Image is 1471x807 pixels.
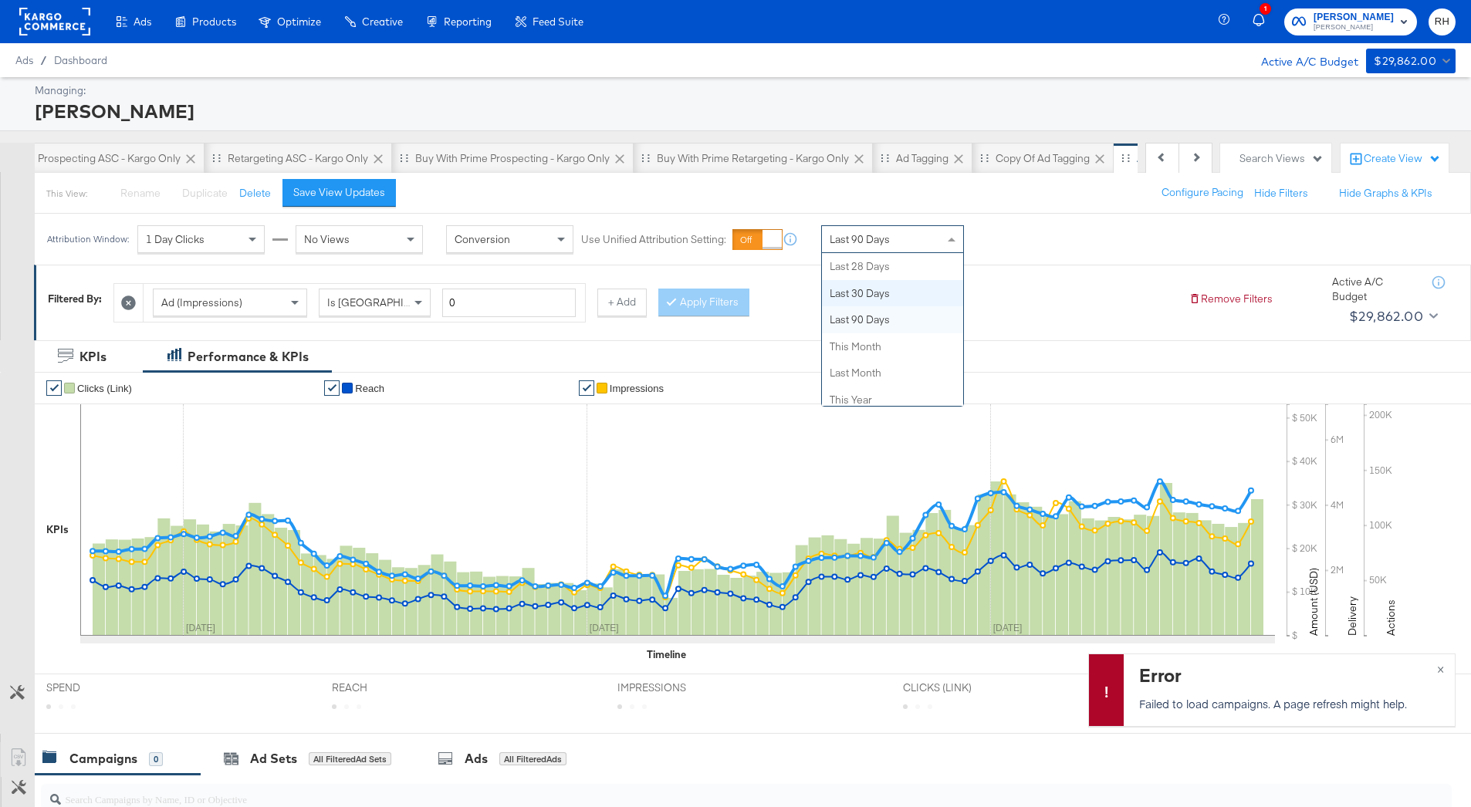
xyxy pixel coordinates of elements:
div: Last 30 Days [822,280,963,307]
label: Use Unified Attribution Setting: [581,232,726,247]
span: Rename [120,186,161,200]
div: Drag to reorder tab [980,154,989,162]
div: Buy with Prime Prospecting - Kargo only [415,151,610,166]
span: Clicks (Link) [77,383,132,394]
input: Enter a number [442,289,576,317]
span: [PERSON_NAME] [1314,22,1394,34]
div: Performance & KPIs [188,348,309,366]
div: Timeline [647,647,686,662]
div: This Year [822,387,963,414]
div: Attribution Window: [46,234,130,245]
div: Save View Updates [293,185,385,200]
a: ✔ [324,380,340,396]
a: Dashboard [54,54,107,66]
span: 1 Day Clicks [146,232,205,246]
div: This Month [822,333,963,360]
span: SPEND [46,680,162,695]
span: Creative [362,15,403,28]
div: Active A/C Budget [1245,49,1358,72]
div: 1 [1260,3,1271,15]
div: This View: [46,187,87,200]
span: Is [GEOGRAPHIC_DATA] [327,295,445,309]
span: Reach [355,383,384,394]
div: Active A/C Budget [1332,275,1417,303]
div: Drag to reorder tab [641,154,650,162]
span: Optimize [277,15,321,28]
div: [PERSON_NAME] [35,98,1452,124]
button: $29,862.00 [1343,304,1441,329]
span: Conversion [455,232,510,246]
span: RH [1435,13,1449,31]
div: Campaigns [69,750,137,768]
span: No Views [304,232,350,246]
div: Last 90 Days [822,306,963,333]
button: Hide Filters [1254,186,1308,201]
div: Ads [465,750,488,768]
div: KPIs [79,348,107,366]
span: REACH [332,680,448,695]
div: Error [1139,662,1435,687]
div: Managing: [35,83,1452,98]
span: Duplicate [182,186,228,200]
div: All Filtered Ad Sets [309,752,391,766]
span: CLICKS (LINK) [903,680,1019,695]
span: Reporting [444,15,492,28]
span: Ads [134,15,151,28]
div: Drag to reorder tab [1121,154,1130,162]
div: KPIs [46,522,69,537]
button: Delete [239,186,271,201]
span: × [1437,659,1444,677]
a: ✔ [579,380,594,396]
div: Ad Sets [250,750,297,768]
button: Configure Pacing [1151,179,1254,207]
div: 0 [149,752,163,766]
div: Last Month [822,360,963,387]
span: / [33,54,54,66]
div: Prospecting ASC - Kargo only [38,151,181,166]
div: Drag to reorder tab [212,154,221,162]
text: Amount (USD) [1307,568,1321,636]
div: $29,862.00 [1374,52,1436,71]
div: Buy with Prime Retargeting - Kargo only [657,151,849,166]
button: × [1426,654,1455,682]
button: RH [1429,8,1456,35]
div: Create View [1364,151,1441,167]
button: + Add [597,289,647,316]
div: Last 28 Days [822,253,963,280]
div: $29,862.00 [1349,305,1423,328]
button: Remove Filters [1189,292,1273,306]
span: Ads [15,54,33,66]
div: Filtered By: [48,292,102,306]
span: Impressions [610,383,664,394]
button: Save View Updates [282,179,396,207]
div: Copy of Ad Tagging [996,151,1090,166]
button: Hide Graphs & KPIs [1339,186,1432,201]
div: All Filtered Ads [499,752,566,766]
span: Last 90 Days [830,232,890,246]
div: All Campaigns [1137,151,1205,166]
div: Drag to reorder tab [400,154,408,162]
div: Search Views [1239,151,1324,166]
button: [PERSON_NAME][PERSON_NAME] [1284,8,1417,35]
button: $29,862.00 [1366,49,1456,73]
a: ✔ [46,380,62,396]
text: Delivery [1345,596,1359,636]
span: Feed Suite [533,15,583,28]
text: Actions [1384,599,1398,636]
span: Products [192,15,236,28]
button: 1 [1250,7,1277,37]
span: IMPRESSIONS [617,680,733,695]
div: Retargeting ASC - Kargo only [228,151,368,166]
span: Ad (Impressions) [161,295,242,309]
div: Drag to reorder tab [881,154,889,162]
span: [PERSON_NAME] [1314,9,1394,25]
p: Failed to load campaigns. A page refresh might help. [1139,696,1435,711]
div: Ad Tagging [896,151,949,166]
